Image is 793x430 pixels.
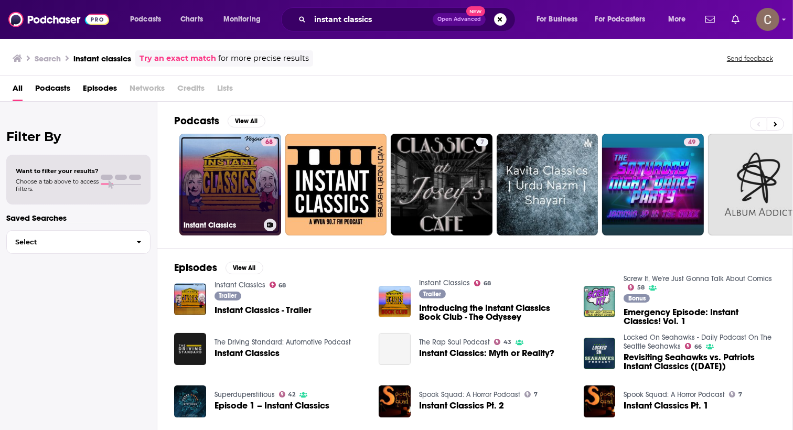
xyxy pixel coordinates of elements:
a: Instant Classics [419,278,470,287]
img: Introducing the Instant Classics Book Club - The Odyssey [379,286,411,318]
a: Superduperstitious [215,390,275,399]
span: 42 [288,392,295,397]
a: Emergency Episode: Instant Classics! Vol. 1 [624,308,776,326]
a: 43 [494,339,511,345]
a: 7 [476,138,488,146]
span: 7 [480,137,484,148]
button: Send feedback [724,54,776,63]
img: Instant Classics Pt. 2 [379,385,411,417]
span: Instant Classics - Trailer [215,306,312,315]
a: Episode 1 – Instant Classics [174,385,206,417]
a: 7 [729,391,742,397]
span: 7 [738,392,742,397]
button: open menu [661,11,699,28]
a: Screw It, We're Just Gonna Talk About Comics [624,274,772,283]
img: Instant Classics - Trailer [174,283,206,315]
h2: Episodes [174,261,217,274]
a: 68 [474,280,491,286]
span: 49 [688,137,695,148]
h3: Search [35,53,61,63]
span: Choose a tab above to access filters. [16,178,99,192]
span: New [466,6,485,16]
button: Open AdvancedNew [433,13,486,26]
span: Trailer [219,293,237,299]
span: Monitoring [223,12,261,27]
h2: Podcasts [174,114,219,127]
a: Instant Classics [215,281,265,289]
a: Show notifications dropdown [701,10,719,28]
span: 68 [265,137,273,148]
button: Select [6,230,151,254]
a: Instant Classics: Myth or Reality? [379,333,411,365]
span: Episode 1 – Instant Classics [215,401,329,410]
span: Open Advanced [437,17,481,22]
a: 58 [628,284,645,291]
button: open menu [216,11,274,28]
a: 66 [685,343,702,349]
img: Podchaser - Follow, Share and Rate Podcasts [8,9,109,29]
a: The Driving Standard: Automotive Podcast [215,338,351,347]
span: Credits [177,80,205,101]
a: All [13,80,23,101]
span: Charts [180,12,203,27]
span: For Business [537,12,578,27]
h3: Instant Classics [184,221,260,230]
a: Spook Squad: A Horror Podcast [624,390,725,399]
button: View All [226,262,263,274]
img: Instant Classics [174,333,206,365]
a: Show notifications dropdown [727,10,744,28]
a: 49 [684,138,700,146]
span: Networks [130,80,165,101]
span: Trailer [424,291,442,297]
span: Podcasts [130,12,161,27]
p: Saved Searches [6,213,151,223]
span: Instant Classics Pt. 2 [419,401,504,410]
span: 58 [637,285,645,290]
img: Instant Classics Pt. 1 [584,385,616,417]
a: Instant Classics: Myth or Reality? [419,349,554,358]
a: 68 [261,138,277,146]
span: 66 [694,345,702,349]
span: 43 [503,340,511,345]
span: Introducing the Instant Classics Book Club - The Odyssey [419,304,571,321]
span: 68 [278,283,286,288]
a: 42 [279,391,296,397]
a: 68 [270,282,286,288]
a: 7 [391,134,492,235]
a: PodcastsView All [174,114,265,127]
span: Want to filter your results? [16,167,99,175]
button: open menu [529,11,591,28]
button: View All [228,115,265,127]
a: The Rap Soul Podcast [419,338,490,347]
div: Search podcasts, credits, & more... [291,7,526,31]
span: 68 [484,281,491,286]
button: Show profile menu [756,8,779,31]
a: Spook Squad: A Horror Podcast [419,390,520,399]
span: More [668,12,686,27]
a: 49 [602,134,704,235]
input: Search podcasts, credits, & more... [310,11,433,28]
img: Emergency Episode: Instant Classics! Vol. 1 [584,286,616,318]
a: EpisodesView All [174,261,263,274]
button: open menu [123,11,175,28]
img: User Profile [756,8,779,31]
a: Instant Classics Pt. 1 [624,401,709,410]
a: Episodes [83,80,117,101]
a: Revisiting Seahawks vs. Patriots Instant Classics (9/15/20) [624,353,776,371]
span: Select [7,239,128,245]
a: Podcasts [35,80,70,101]
a: Instant Classics [215,349,280,358]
